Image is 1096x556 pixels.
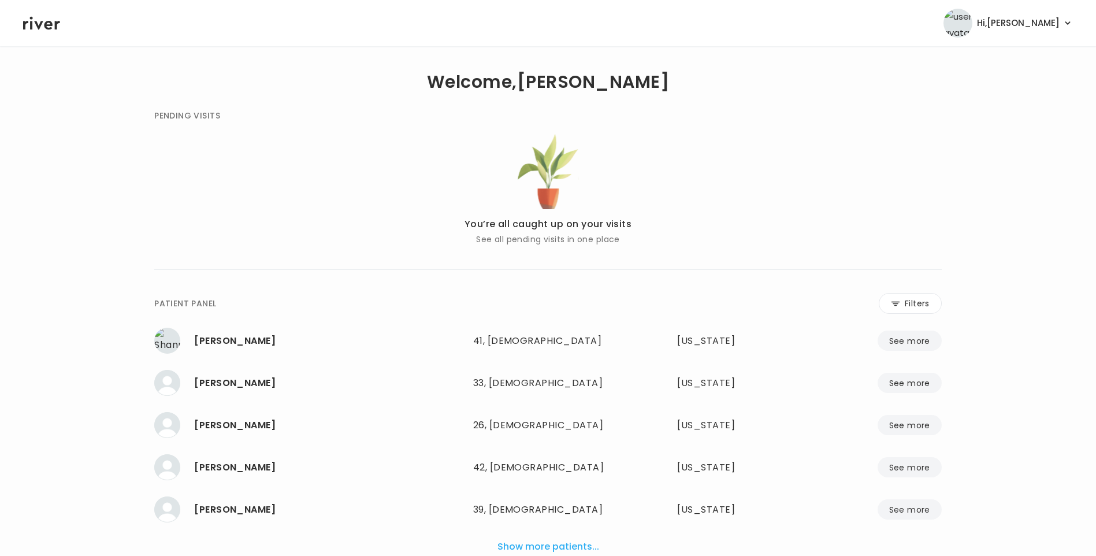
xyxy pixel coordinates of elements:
[977,15,1060,31] span: Hi, [PERSON_NAME]
[878,457,942,477] button: See more
[194,417,464,433] div: Ezra Kinnell
[943,9,1073,38] button: user avatarHi,[PERSON_NAME]
[473,417,623,433] div: 26, [DEMOGRAPHIC_DATA]
[473,502,623,518] div: 39, [DEMOGRAPHIC_DATA]
[677,375,782,391] div: Texas
[194,502,464,518] div: Elizabeth Hernandez
[878,331,942,351] button: See more
[427,74,669,90] h1: Welcome, [PERSON_NAME]
[465,232,632,246] p: See all pending visits in one place
[473,459,623,476] div: 42, [DEMOGRAPHIC_DATA]
[154,296,216,310] div: PATIENT PANEL
[878,415,942,435] button: See more
[194,459,464,476] div: Alexandra Grossman
[879,293,942,314] button: Filters
[943,9,972,38] img: user avatar
[677,417,782,433] div: Ohio
[465,216,632,232] p: You’re all caught up on your visits
[154,454,180,480] img: Alexandra Grossman
[878,373,942,393] button: See more
[473,333,623,349] div: 41, [DEMOGRAPHIC_DATA]
[677,502,782,518] div: Texas
[677,333,782,349] div: Georgia
[154,109,220,123] div: PENDING VISITS
[154,328,180,354] img: Shannon Kail
[194,375,464,391] div: Chatorra williams
[677,459,782,476] div: Virginia
[878,499,942,520] button: See more
[154,496,180,522] img: Elizabeth Hernandez
[154,370,180,396] img: Chatorra williams
[154,412,180,438] img: Ezra Kinnell
[194,333,464,349] div: Shannon Kail
[473,375,623,391] div: 33, [DEMOGRAPHIC_DATA]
